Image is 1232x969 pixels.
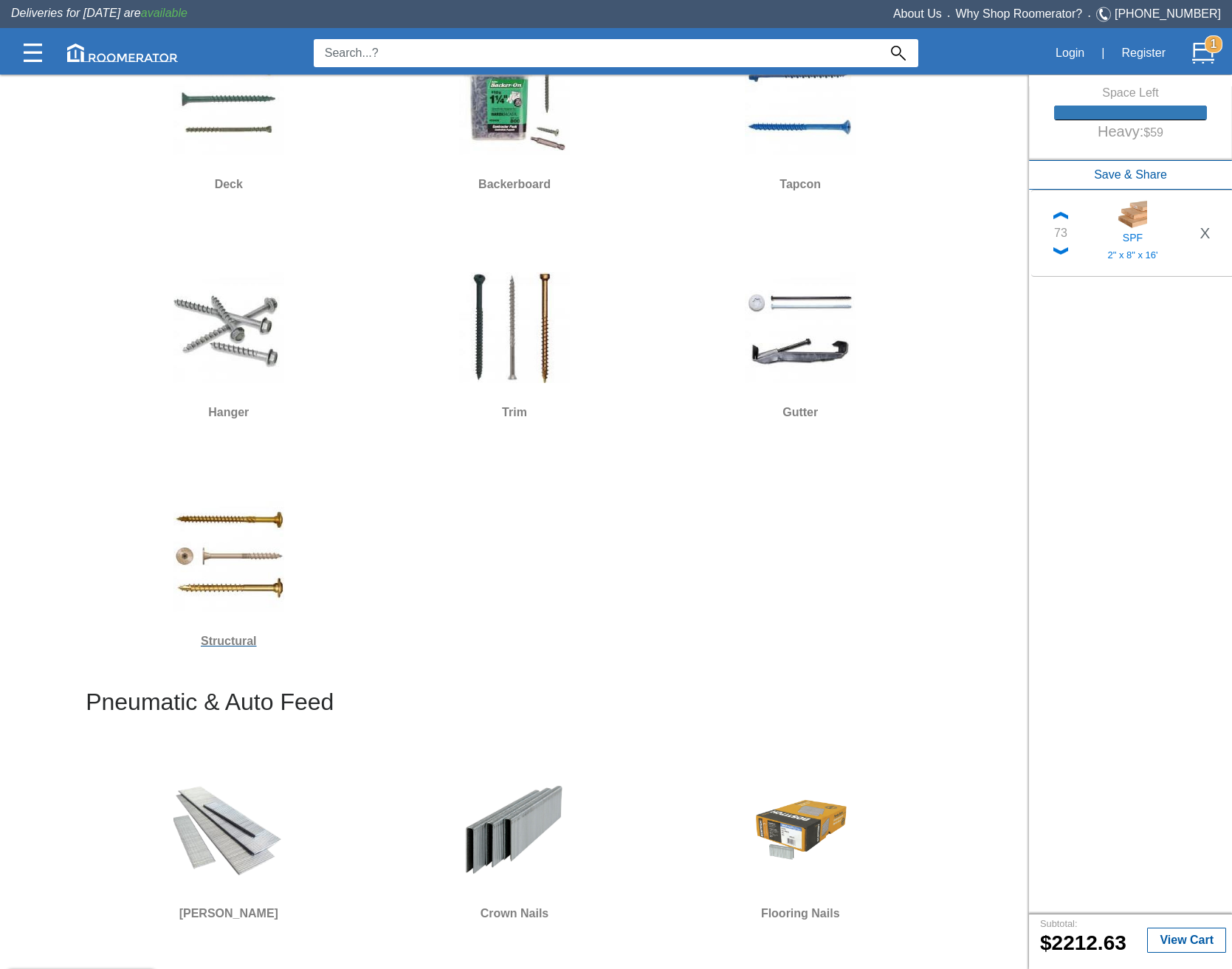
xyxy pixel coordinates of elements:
h6: Hanger [92,403,365,422]
h5: SPF [1086,229,1180,244]
img: Screw_Trim.jpg [459,272,570,383]
h6: Crown Nails [377,904,651,923]
span: • [1082,13,1096,19]
span: available [141,7,187,19]
h6: Tapcon [664,175,937,194]
h6: Space Left [1054,86,1206,100]
a: Crown Nails [377,762,651,923]
img: Cart.svg [1192,42,1214,64]
a: SPF2" x 8" x 16' [1075,199,1191,267]
img: Screw_Backer.jpg [459,44,570,155]
img: 11200265_sm.jpg [1118,199,1147,229]
a: Why Shop Roomerator? [956,7,1083,20]
img: Screw_Gutter.jpg [745,272,856,383]
h2: Pneumatic & Auto Feed [86,689,943,727]
input: Search...? [314,39,879,67]
img: Telephone.svg [1096,5,1115,24]
a: About Us [893,7,942,20]
h6: Flooring Nails [664,904,937,923]
div: | [1092,37,1113,69]
div: 73 [1054,224,1067,242]
a: Flooring Nails [664,762,937,923]
span: Deliveries for [DATE] are [11,7,187,19]
button: Login [1047,38,1092,69]
b: 2212.63 [1040,931,1126,954]
img: Screw_Tapcon.jpg [745,44,856,155]
button: Register [1113,38,1174,69]
h5: Heavy: [1054,120,1206,139]
img: Search_Icon.svg [891,46,906,61]
img: Screw_Hanger.jpg [173,272,284,383]
h5: 2" x 8" x 16' [1086,249,1180,261]
a: Backerboard [377,33,651,194]
img: Screw_Structural.jpg [173,501,284,612]
img: roomerator-logo.svg [67,44,178,62]
button: X [1191,221,1219,245]
label: $ [1040,932,1052,955]
h6: Gutter [664,403,937,422]
img: Nail_Flooring.jpg [745,773,856,884]
img: Nail_Brad.jpg [173,773,284,884]
img: Categories.svg [24,44,42,62]
h6: [PERSON_NAME] [92,904,365,923]
h6: Structural [92,632,365,651]
small: Subtotal: [1040,918,1078,929]
h6: Backerboard [377,175,651,194]
img: Screw_Deck.jpg [173,44,284,155]
a: Trim [377,261,651,422]
a: [PERSON_NAME] [92,762,365,923]
img: Up_Chevron.png [1053,212,1068,219]
a: Gutter [664,261,937,422]
button: View Cart [1147,928,1226,953]
a: [PHONE_NUMBER] [1115,7,1221,20]
img: Down_Chevron.png [1053,247,1068,255]
h6: Trim [377,403,651,422]
a: Structural [92,490,365,651]
b: View Cart [1160,934,1214,946]
a: Deck [92,33,365,194]
img: Nail_Crown.jpg [459,773,570,884]
span: • [942,13,956,19]
strong: 1 [1205,35,1222,53]
small: $59 [1143,126,1163,139]
h6: Deck [92,175,365,194]
a: Hanger [92,261,365,422]
a: Tapcon [664,33,937,194]
button: Save & Share [1029,160,1232,190]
